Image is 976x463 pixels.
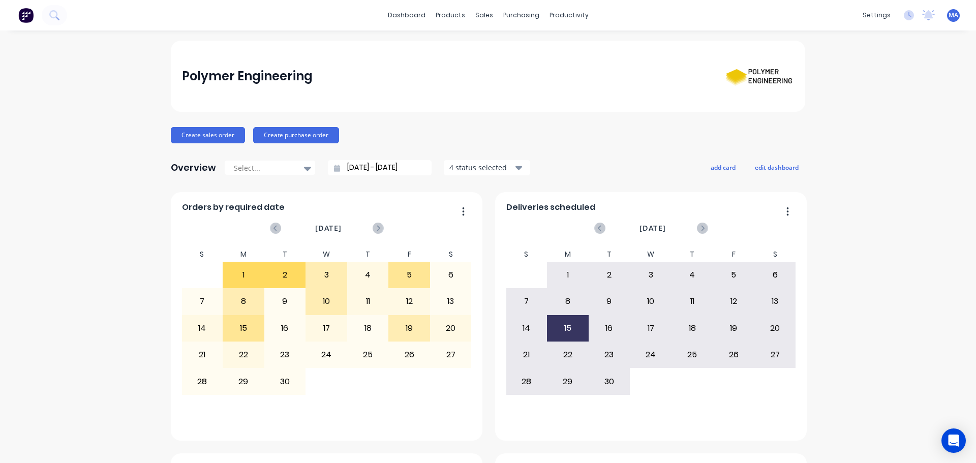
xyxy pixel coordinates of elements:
[431,262,471,288] div: 6
[589,368,630,394] div: 30
[253,127,339,143] button: Create purchase order
[223,289,264,314] div: 8
[223,247,264,262] div: M
[315,223,342,234] span: [DATE]
[589,342,630,367] div: 23
[431,8,470,23] div: products
[348,342,388,367] div: 25
[431,316,471,341] div: 20
[713,289,754,314] div: 12
[941,428,966,453] div: Open Intercom Messenger
[182,289,223,314] div: 7
[265,368,306,394] div: 30
[348,262,388,288] div: 4
[723,56,794,96] img: Polymer Engineering
[589,289,630,314] div: 9
[431,289,471,314] div: 13
[223,368,264,394] div: 29
[223,262,264,288] div: 1
[748,161,805,174] button: edit dashboard
[306,289,347,314] div: 10
[264,247,306,262] div: T
[431,342,471,367] div: 27
[389,262,430,288] div: 5
[223,316,264,341] div: 15
[506,342,547,367] div: 21
[181,247,223,262] div: S
[265,316,306,341] div: 16
[630,262,671,288] div: 3
[639,223,666,234] span: [DATE]
[506,247,547,262] div: S
[506,368,547,394] div: 28
[547,368,588,394] div: 29
[547,262,588,288] div: 1
[171,158,216,178] div: Overview
[589,262,630,288] div: 2
[672,289,713,314] div: 11
[547,342,588,367] div: 22
[506,316,547,341] div: 14
[265,342,306,367] div: 23
[306,342,347,367] div: 24
[18,8,34,23] img: Factory
[306,247,347,262] div: W
[589,247,630,262] div: T
[306,316,347,341] div: 17
[388,247,430,262] div: F
[506,201,595,213] span: Deliveries scheduled
[672,247,713,262] div: T
[755,289,796,314] div: 13
[630,316,671,341] div: 17
[949,11,958,20] span: MA
[630,289,671,314] div: 10
[704,161,742,174] button: add card
[306,262,347,288] div: 3
[630,342,671,367] div: 24
[672,316,713,341] div: 18
[630,247,672,262] div: W
[430,247,472,262] div: S
[544,8,594,23] div: productivity
[713,262,754,288] div: 5
[713,247,754,262] div: F
[672,342,713,367] div: 25
[754,247,796,262] div: S
[171,127,245,143] button: Create sales order
[589,316,630,341] div: 16
[506,289,547,314] div: 7
[265,262,306,288] div: 2
[755,262,796,288] div: 6
[347,247,389,262] div: T
[547,316,588,341] div: 15
[755,316,796,341] div: 20
[265,289,306,314] div: 9
[182,201,285,213] span: Orders by required date
[672,262,713,288] div: 4
[444,160,530,175] button: 4 status selected
[348,289,388,314] div: 11
[547,247,589,262] div: M
[713,316,754,341] div: 19
[470,8,498,23] div: sales
[547,289,588,314] div: 8
[223,342,264,367] div: 22
[182,66,313,86] div: Polymer Engineering
[498,8,544,23] div: purchasing
[383,8,431,23] a: dashboard
[389,316,430,341] div: 19
[858,8,896,23] div: settings
[389,342,430,367] div: 26
[755,342,796,367] div: 27
[182,368,223,394] div: 28
[348,316,388,341] div: 18
[449,162,513,173] div: 4 status selected
[182,316,223,341] div: 14
[182,342,223,367] div: 21
[389,289,430,314] div: 12
[713,342,754,367] div: 26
